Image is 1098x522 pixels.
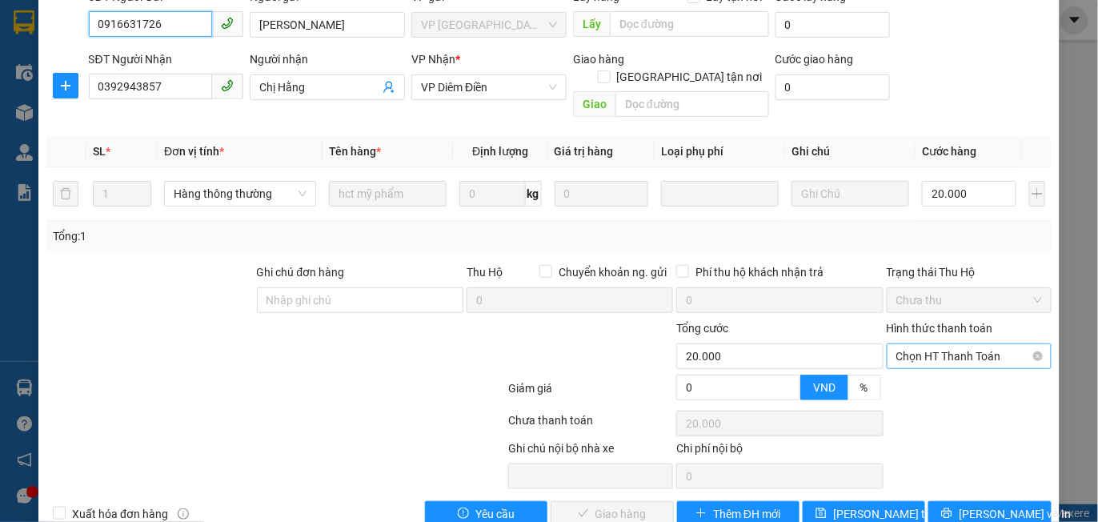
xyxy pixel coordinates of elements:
span: Định lượng [472,145,528,158]
div: Giảm giá [507,379,675,408]
span: Phí thu hộ khách nhận trả [689,263,830,281]
span: Tổng cước [676,322,728,335]
span: phone [221,17,234,30]
span: Cước hàng [922,145,976,158]
span: Chuyển khoản ng. gửi [552,263,673,281]
span: [GEOGRAPHIC_DATA] tận nơi [611,68,769,86]
div: Chi phí nội bộ [676,440,883,464]
span: Giao [573,91,615,117]
span: Giá trị hàng [555,145,614,158]
th: Loại phụ phí [655,136,785,167]
div: Ghi chú nội bộ nhà xe [508,440,673,464]
span: Chọn HT Thanh Toán [896,344,1042,368]
span: save [815,508,827,520]
span: % [860,381,868,394]
span: kg [526,181,542,207]
th: Ghi chú [785,136,916,167]
span: printer [941,508,952,520]
div: Trạng thái Thu Hộ [887,263,1052,281]
span: Thu Hộ [467,266,503,279]
span: Hàng thông thường [174,182,307,206]
div: Người nhận [250,50,405,68]
button: plus [1029,181,1045,207]
input: VD: Bàn, Ghế [329,181,447,207]
div: SĐT Người Nhận [89,50,244,68]
div: Chưa thanh toán [507,412,675,440]
input: Dọc đường [615,91,768,117]
span: VP Diêm Điền [421,75,557,99]
label: Hình thức thanh toán [887,322,993,335]
input: 0 [555,181,648,207]
span: close-circle [1033,351,1043,361]
span: VP Thái Bình [421,13,557,37]
label: Ghi chú đơn hàng [257,266,345,279]
input: Cước giao hàng [775,74,890,100]
input: Ghi chú đơn hàng [257,287,463,313]
span: VND [813,381,836,394]
span: Đơn vị tính [164,145,224,158]
span: plus [54,79,78,92]
button: plus [53,73,78,98]
input: Cước lấy hàng [775,12,890,38]
span: VP Nhận [411,53,455,66]
input: Ghi Chú [791,181,909,207]
span: exclamation-circle [458,508,469,520]
span: user-add [383,81,395,94]
span: Tên hàng [329,145,381,158]
span: plus [695,508,707,520]
span: SL [93,145,106,158]
span: Giao hàng [573,53,624,66]
span: Chưa thu [896,288,1042,312]
button: delete [53,181,78,207]
div: Tổng: 1 [53,227,425,245]
input: Dọc đường [610,11,768,37]
span: info-circle [178,508,189,520]
span: phone [221,79,234,92]
label: Cước giao hàng [775,53,854,66]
